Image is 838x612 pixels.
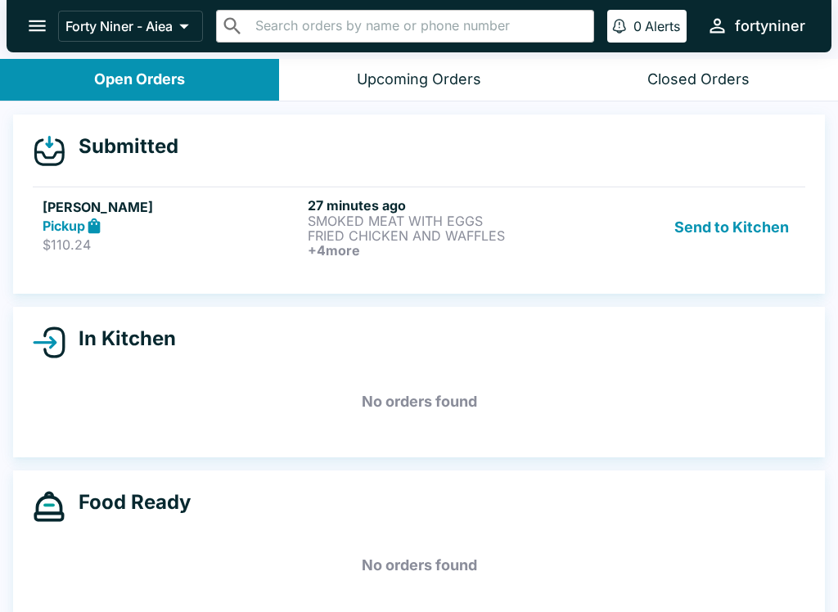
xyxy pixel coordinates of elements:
button: open drawer [16,5,58,47]
button: Forty Niner - Aiea [58,11,203,42]
h5: [PERSON_NAME] [43,197,301,217]
div: Closed Orders [647,70,750,89]
div: Open Orders [94,70,185,89]
p: $110.24 [43,236,301,253]
button: fortyniner [700,8,812,43]
div: fortyniner [735,16,805,36]
p: Alerts [645,18,680,34]
h6: + 4 more [308,243,566,258]
p: FRIED CHICKEN AND WAFFLES [308,228,566,243]
h4: Food Ready [65,490,191,515]
h5: No orders found [33,372,805,431]
strong: Pickup [43,218,85,234]
button: Send to Kitchen [668,197,795,258]
h4: In Kitchen [65,326,176,351]
h6: 27 minutes ago [308,197,566,214]
h4: Submitted [65,134,178,159]
p: 0 [633,18,642,34]
input: Search orders by name or phone number [250,15,587,38]
div: Upcoming Orders [357,70,481,89]
p: Forty Niner - Aiea [65,18,173,34]
p: SMOKED MEAT WITH EGGS [308,214,566,228]
h5: No orders found [33,536,805,595]
a: [PERSON_NAME]Pickup$110.2427 minutes agoSMOKED MEAT WITH EGGSFRIED CHICKEN AND WAFFLES+4moreSend ... [33,187,805,268]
